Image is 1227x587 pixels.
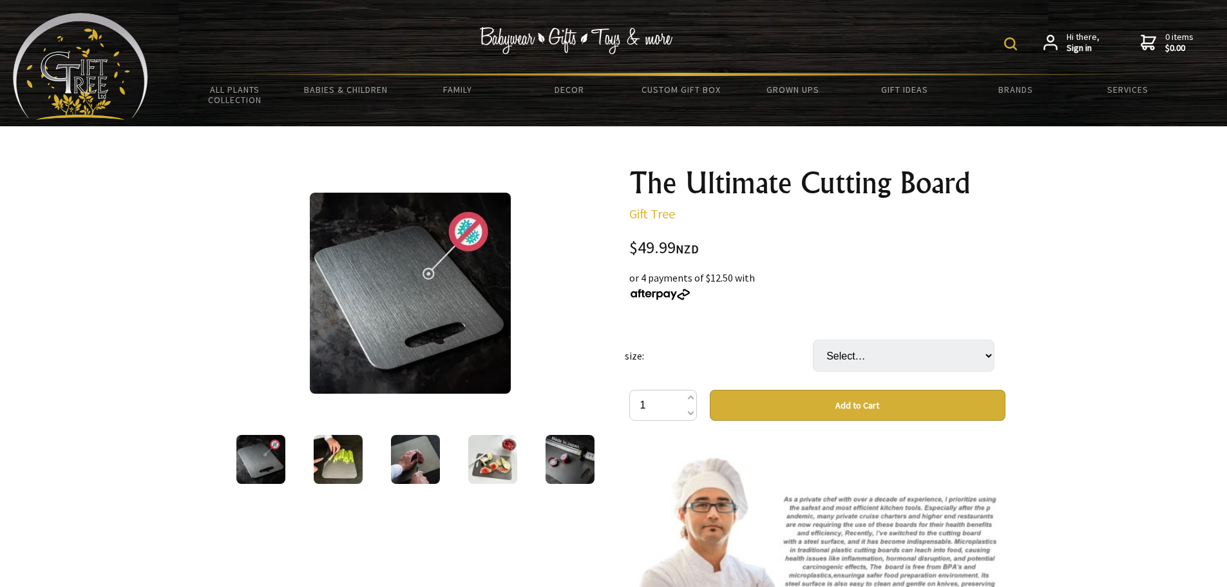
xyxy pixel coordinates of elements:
[1067,43,1099,54] strong: Sign in
[310,193,511,394] img: The Ultimate Cutting Board
[710,390,1005,421] button: Add to Cart
[236,435,285,484] img: The Ultimate Cutting Board
[1043,32,1099,54] a: Hi there,Sign in
[625,322,813,390] td: size:
[737,76,848,103] a: Grown Ups
[848,76,960,103] a: Gift Ideas
[480,27,673,54] img: Babywear - Gifts - Toys & more
[1165,43,1194,54] strong: $0.00
[13,13,148,120] img: Babyware - Gifts - Toys and more...
[1165,31,1194,54] span: 0 items
[625,76,737,103] a: Custom Gift Box
[391,435,440,484] img: The Ultimate Cutting Board
[960,76,1072,103] a: Brands
[179,76,290,113] a: All Plants Collection
[402,76,513,103] a: Family
[468,435,517,484] img: The Ultimate Cutting Board
[1072,76,1183,103] a: Services
[629,240,1005,257] div: $49.99
[676,242,699,256] span: NZD
[629,168,1005,198] h1: The Ultimate Cutting Board
[1004,37,1017,50] img: product search
[290,76,402,103] a: Babies & Children
[513,76,625,103] a: Decor
[314,435,363,484] img: The Ultimate Cutting Board
[546,435,594,484] img: The Ultimate Cutting Board
[629,270,1005,301] div: or 4 payments of $12.50 with
[1067,32,1099,54] span: Hi there,
[1141,32,1194,54] a: 0 items$0.00
[629,289,691,300] img: Afterpay
[629,206,675,222] a: Gift Tree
